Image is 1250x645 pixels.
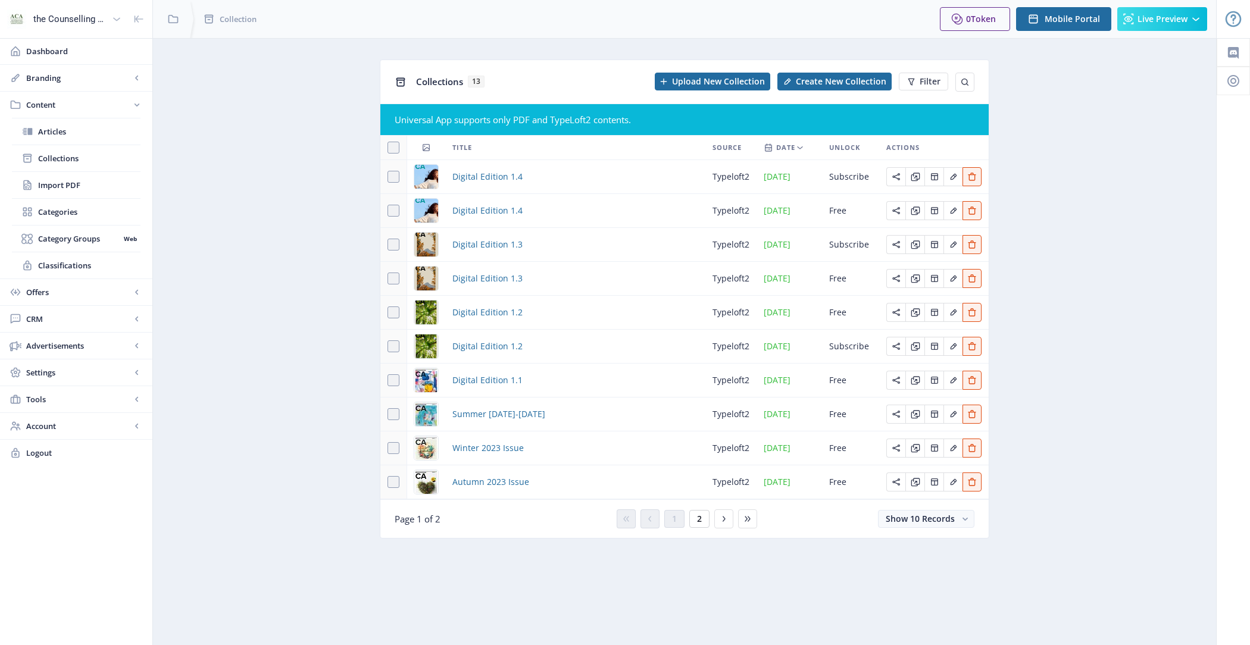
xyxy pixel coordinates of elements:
a: Edit page [886,475,905,487]
td: [DATE] [757,160,822,194]
app-collection-view: Collections [380,60,989,538]
a: Edit page [943,204,962,215]
a: New page [770,73,892,90]
span: Unlock [829,140,860,155]
span: Collection [220,13,257,25]
img: 17beff89-46e5-491c-9505-68dcfe563613.jpg [414,470,438,494]
button: Upload New Collection [655,73,770,90]
span: CRM [26,313,131,325]
span: Upload New Collection [672,77,765,86]
a: Edit page [905,170,924,181]
a: Edit page [962,475,982,487]
a: Edit page [962,374,982,385]
a: Edit page [962,238,982,249]
td: [DATE] [757,397,822,431]
span: Filter [920,77,940,86]
a: Edit page [905,408,924,419]
a: Articles [12,118,140,145]
span: 2 [697,514,702,524]
a: Edit page [886,204,905,215]
span: Show 10 Records [886,513,955,524]
button: 0Token [940,7,1010,31]
td: typeloft2 [705,364,757,397]
span: Summer [DATE]-[DATE] [452,407,545,421]
a: Edit page [943,170,962,181]
nb-badge: Web [120,233,140,245]
td: typeloft2 [705,194,757,228]
td: Free [822,296,879,330]
td: typeloft2 [705,431,757,465]
button: Live Preview [1117,7,1207,31]
a: Edit page [886,272,905,283]
a: Classifications [12,252,140,278]
button: Show 10 Records [878,510,974,528]
span: Create New Collection [796,77,886,86]
img: a78b0ab4-99b0-4341-9f9e-80be30e53d9a.png [414,165,438,189]
a: Digital Edition 1.2 [452,305,523,320]
td: Free [822,465,879,499]
a: Edit page [905,442,924,453]
span: Digital Edition 1.3 [452,237,523,252]
a: Edit page [962,340,982,351]
a: Edit page [962,442,982,453]
a: Edit page [886,170,905,181]
img: 499c4a05-6b06-4b08-9879-7b8ba6b34636.jpg [414,436,438,460]
button: Create New Collection [777,73,892,90]
span: Logout [26,447,143,459]
td: typeloft2 [705,262,757,296]
a: Digital Edition 1.4 [452,170,523,184]
a: Edit page [962,204,982,215]
a: Edit page [905,475,924,487]
a: Import PDF [12,172,140,198]
a: Edit page [962,408,982,419]
td: [DATE] [757,194,822,228]
span: Dashboard [26,45,143,57]
img: a78b0ab4-99b0-4341-9f9e-80be30e53d9a.png [414,199,438,223]
td: Subscribe [822,160,879,194]
td: [DATE] [757,364,822,397]
td: typeloft2 [705,160,757,194]
td: Subscribe [822,330,879,364]
td: Free [822,194,879,228]
a: Edit page [962,306,982,317]
button: 1 [664,510,685,528]
td: [DATE] [757,262,822,296]
a: Edit page [943,272,962,283]
a: Edit page [924,306,943,317]
a: Edit page [886,408,905,419]
a: Collections [12,145,140,171]
span: Branding [26,72,131,84]
a: Edit page [943,340,962,351]
td: [DATE] [757,330,822,364]
a: Edit page [905,306,924,317]
a: Digital Edition 1.4 [452,203,523,218]
img: cover.jpg [414,368,438,392]
a: Autumn 2023 Issue [452,475,529,489]
span: 1 [672,514,677,524]
a: Edit page [905,374,924,385]
a: Edit page [905,238,924,249]
a: Edit page [924,204,943,215]
a: Winter 2023 Issue [452,441,524,455]
span: Categories [38,206,140,218]
img: acf6ee49-fb1c-4e63-a664-845dada2d9b4.jpg [414,402,438,426]
a: Edit page [924,408,943,419]
td: Free [822,262,879,296]
span: Articles [38,126,140,137]
a: Edit page [924,170,943,181]
img: cover.png [414,267,438,290]
td: [DATE] [757,465,822,499]
span: Category Groups [38,233,120,245]
span: Advertisements [26,340,131,352]
td: typeloft2 [705,465,757,499]
a: Digital Edition 1.2 [452,339,523,353]
a: Digital Edition 1.1 [452,373,523,387]
td: Free [822,431,879,465]
a: Edit page [886,374,905,385]
span: Tools [26,393,131,405]
a: Edit page [924,374,943,385]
